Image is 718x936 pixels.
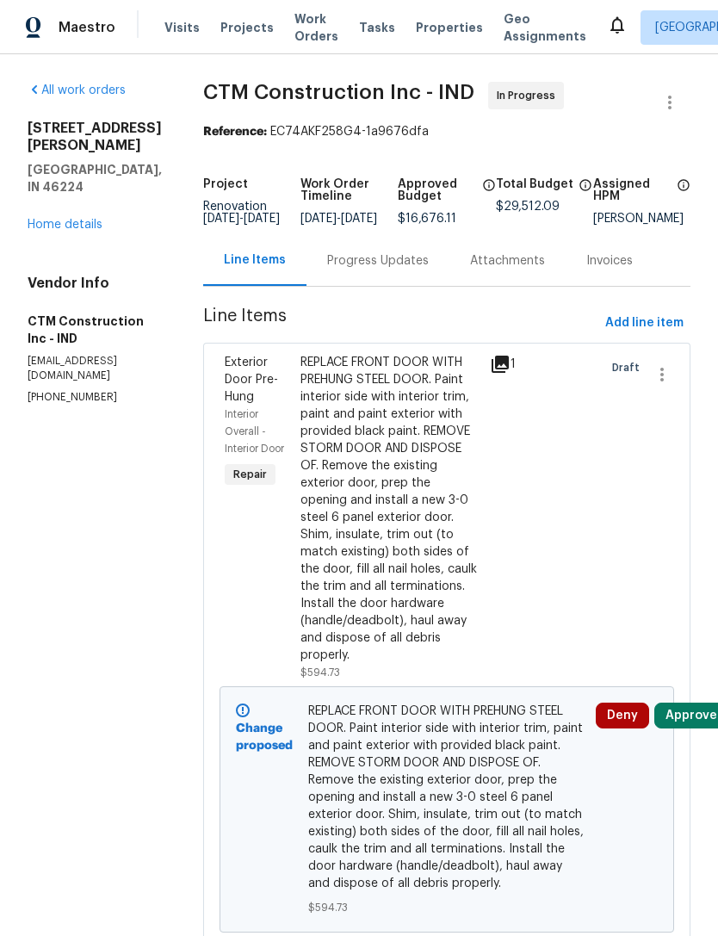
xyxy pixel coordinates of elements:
[300,213,377,225] span: -
[28,161,162,195] h5: [GEOGRAPHIC_DATA], IN 46224
[593,213,690,225] div: [PERSON_NAME]
[28,219,102,231] a: Home details
[677,178,690,213] span: The hpm assigned to this work order.
[496,201,560,213] span: $29,512.09
[398,213,456,225] span: $16,676.11
[203,201,280,225] span: Renovation
[203,123,690,140] div: EC74AKF258G4-1a9676dfa
[225,409,284,454] span: Interior Overall - Interior Door
[300,178,398,202] h5: Work Order Timeline
[220,19,274,36] span: Projects
[596,703,649,728] button: Deny
[359,22,395,34] span: Tasks
[398,178,476,202] h5: Approved Budget
[482,178,496,213] span: The total cost of line items that have been approved by both Opendoor and the Trade Partner. This...
[605,313,684,334] span: Add line item
[28,313,162,347] h5: CTM Construction Inc - IND
[470,252,545,270] div: Attachments
[308,703,586,892] span: REPLACE FRONT DOOR WITH PREHUNG STEEL DOOR. Paint interior side with interior trim, paint and pai...
[497,87,562,104] span: In Progress
[224,251,286,269] div: Line Items
[28,84,126,96] a: All work orders
[28,390,162,405] p: [PHONE_NUMBER]
[236,722,293,752] b: Change proposed
[203,126,267,138] b: Reference:
[327,252,429,270] div: Progress Updates
[612,359,647,376] span: Draft
[28,120,162,154] h2: [STREET_ADDRESS][PERSON_NAME]
[496,178,573,190] h5: Total Budget
[308,899,586,916] span: $594.73
[203,307,598,339] span: Line Items
[225,356,278,403] span: Exterior Door Pre-Hung
[203,213,280,225] span: -
[203,213,239,225] span: [DATE]
[504,10,586,45] span: Geo Assignments
[300,213,337,225] span: [DATE]
[341,213,377,225] span: [DATE]
[28,354,162,383] p: [EMAIL_ADDRESS][DOMAIN_NAME]
[490,354,517,375] div: 1
[28,275,162,292] h4: Vendor Info
[294,10,338,45] span: Work Orders
[300,354,480,664] div: REPLACE FRONT DOOR WITH PREHUNG STEEL DOOR. Paint interior side with interior trim, paint and pai...
[226,466,274,483] span: Repair
[579,178,592,201] span: The total cost of line items that have been proposed by Opendoor. This sum includes line items th...
[593,178,672,202] h5: Assigned HPM
[203,82,474,102] span: CTM Construction Inc - IND
[244,213,280,225] span: [DATE]
[59,19,115,36] span: Maestro
[203,178,248,190] h5: Project
[416,19,483,36] span: Properties
[598,307,690,339] button: Add line item
[586,252,633,270] div: Invoices
[300,667,340,678] span: $594.73
[164,19,200,36] span: Visits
